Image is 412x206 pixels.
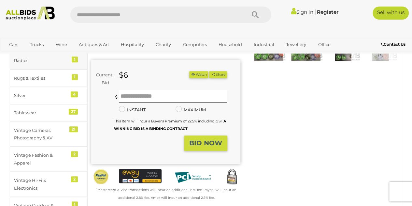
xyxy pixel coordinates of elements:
a: Tablewear 27 [10,104,88,121]
a: Sports [5,50,27,61]
a: Jewellery [282,39,310,50]
button: Search [239,7,271,23]
span: | [314,8,316,15]
small: Mastercard & Visa transactions will incur an additional 1.9% fee. Paypal will incur an additional... [96,188,236,199]
img: Secured by Rapid SSL [224,169,240,185]
a: Vintage Fashion & Apparel 2 [10,147,88,172]
a: Office [314,39,334,50]
a: Computers [178,39,211,50]
b: Contact Us [381,42,405,47]
a: Household [214,39,246,50]
div: 1 [72,74,78,80]
a: Industrial [249,39,278,50]
a: Cars [5,39,22,50]
button: Watch [189,71,208,78]
span: More Photos (7) [364,45,397,56]
div: Rugs & Textiles [14,74,68,82]
div: Vintage Cameras, Photography & AV [14,127,68,142]
div: Current Bid [91,71,114,87]
a: Radios 1 [10,52,88,69]
div: Silver [14,92,68,99]
div: 27 [69,109,78,115]
a: Rugs & Textiles 1 [10,70,88,87]
a: Vintage Cameras, Photography & AV 21 [10,122,88,147]
a: Trucks [26,39,48,50]
a: Sell with us [373,7,409,20]
div: 2 [71,176,78,182]
a: [GEOGRAPHIC_DATA] [30,50,85,61]
button: BID NOW [184,135,227,151]
a: Wine [51,39,71,50]
strong: BID NOW [189,139,222,147]
img: PCI DSS compliant [171,169,214,186]
a: Charity [151,39,175,50]
a: Silver 4 [10,87,88,104]
img: Official PayPal Seal [93,169,109,185]
b: A WINNING BID IS A BINDING CONTRACT [114,119,226,131]
div: Vintage Hi-Fi & Electronics [14,177,68,192]
div: 2 [71,151,78,157]
small: This Item will incur a Buyer's Premium of 22.5% including GST. [114,119,226,131]
label: MAXIMUM [176,106,206,114]
div: Tablewear [14,109,68,117]
a: Vintage Hi-Fi & Electronics 2 [10,172,88,197]
img: Allbids.com.au [3,7,57,20]
div: 1 [72,56,78,62]
div: 4 [71,91,78,97]
img: eWAY Payment Gateway [119,169,162,183]
a: Antiques & Art [75,39,113,50]
label: INSTANT [119,106,146,114]
a: Contact Us [381,41,407,48]
div: Radios [14,57,68,64]
a: Hospitality [117,39,148,50]
li: Watch this item [189,71,208,78]
div: 21 [69,126,78,132]
div: Vintage Fashion & Apparel [14,151,68,167]
strong: $6 [119,71,128,80]
a: Register [317,9,338,15]
button: Share [209,71,227,78]
a: Sign In [291,9,313,15]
